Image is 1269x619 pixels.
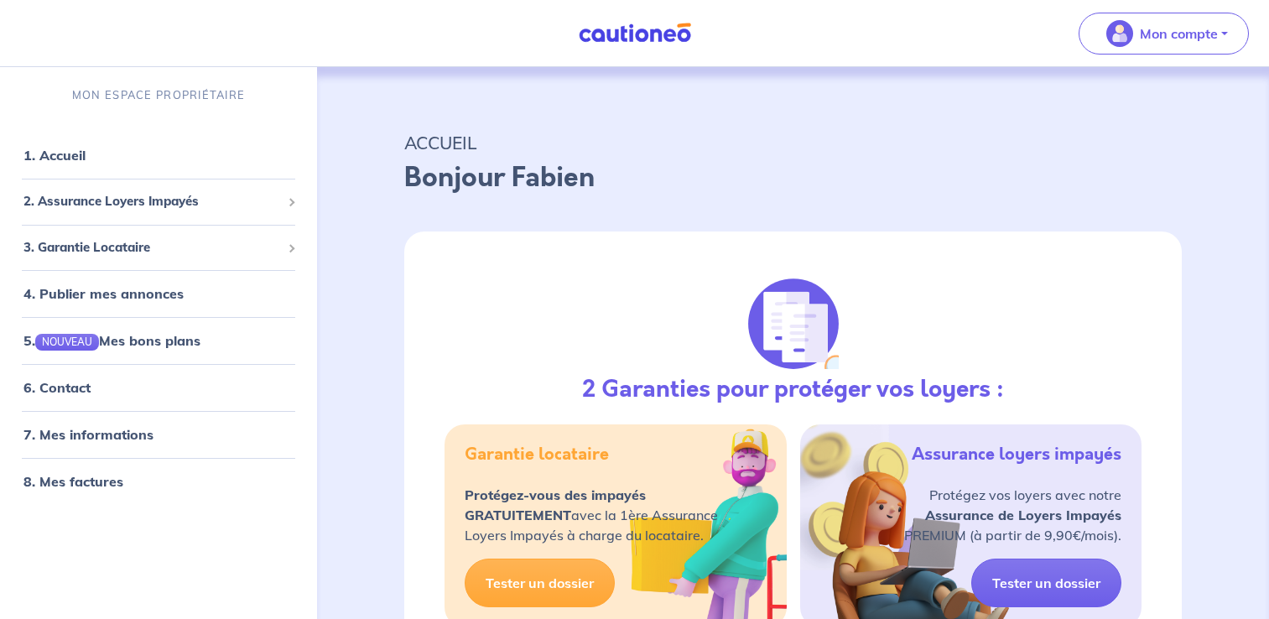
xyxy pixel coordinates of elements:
[7,324,310,357] div: 5.NOUVEAUMes bons plans
[7,465,310,498] div: 8. Mes factures
[465,445,609,465] h5: Garantie locataire
[465,485,718,545] p: avec la 1ère Assurance Loyers Impayés à charge du locataire.
[7,418,310,451] div: 7. Mes informations
[7,138,310,172] div: 1. Accueil
[23,238,281,257] span: 3. Garantie Locataire
[971,559,1121,607] a: Tester un dossier
[23,379,91,396] a: 6. Contact
[23,426,153,443] a: 7. Mes informations
[7,185,310,218] div: 2. Assurance Loyers Impayés
[7,231,310,264] div: 3. Garantie Locataire
[1106,20,1133,47] img: illu_account_valid_menu.svg
[404,127,1182,158] p: ACCUEIL
[748,278,839,369] img: justif-loupe
[1140,23,1218,44] p: Mon compte
[23,192,281,211] span: 2. Assurance Loyers Impayés
[904,485,1121,545] p: Protégez vos loyers avec notre PREMIUM (à partir de 9,90€/mois).
[582,376,1004,404] h3: 2 Garanties pour protéger vos loyers :
[72,87,245,103] p: MON ESPACE PROPRIÉTAIRE
[23,473,123,490] a: 8. Mes factures
[465,486,646,523] strong: Protégez-vous des impayés GRATUITEMENT
[7,371,310,404] div: 6. Contact
[925,507,1121,523] strong: Assurance de Loyers Impayés
[572,23,698,44] img: Cautioneo
[404,158,1182,198] p: Bonjour Fabien
[23,332,200,349] a: 5.NOUVEAUMes bons plans
[23,285,184,302] a: 4. Publier mes annonces
[23,147,86,164] a: 1. Accueil
[465,559,615,607] a: Tester un dossier
[7,277,310,310] div: 4. Publier mes annonces
[912,445,1121,465] h5: Assurance loyers impayés
[1079,13,1249,55] button: illu_account_valid_menu.svgMon compte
